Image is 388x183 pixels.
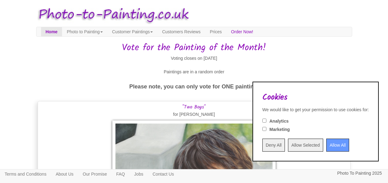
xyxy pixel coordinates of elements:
h3: "Two Boys" [40,104,349,110]
p: Paintings are in a random order [36,68,352,76]
a: Photo to Painting [62,27,107,36]
a: About Us [51,169,78,179]
h1: Vote for the Painting of the Month! [36,43,352,53]
a: Our Promise [78,169,112,179]
a: Jobs [130,169,148,179]
p: Photo To Painting 2025 [337,169,382,177]
a: Prices [205,27,227,36]
img: Photo to Painting [33,3,191,27]
a: Contact Us [148,169,178,179]
p: Please note, you can only vote for ONE painting. [36,82,352,92]
div: We would like to get your permission to use cookies for: [262,107,369,113]
a: Home [41,27,62,36]
a: Order Now! [227,27,258,36]
a: Customers Reviews [157,27,205,36]
input: Deny All [262,139,285,152]
a: Customer Paintings [107,27,157,36]
a: FAQ [112,169,130,179]
input: Allow Selected [288,139,323,152]
label: Marketing [269,126,290,132]
p: Voting closes on [DATE] [36,55,352,62]
h2: Cookies [262,93,369,102]
label: Analytics [269,118,289,124]
input: Allow All [326,139,349,152]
